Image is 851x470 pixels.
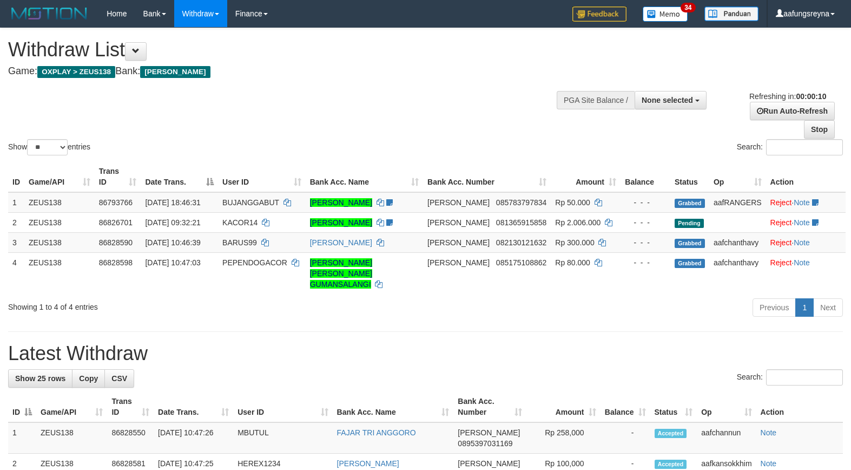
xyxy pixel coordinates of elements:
[154,391,233,422] th: Date Trans.: activate to sort column ascending
[8,343,843,364] h1: Latest Withdraw
[27,139,68,155] select: Showentries
[140,66,210,78] span: [PERSON_NAME]
[796,92,826,101] strong: 00:00:10
[496,238,546,247] span: Copy 082130121632 to clipboard
[643,6,688,22] img: Button%20Memo.svg
[24,192,95,213] td: ZEUS138
[337,428,416,437] a: FAJAR TRI ANGGORO
[766,139,843,155] input: Search:
[458,428,520,437] span: [PERSON_NAME]
[145,198,200,207] span: [DATE] 18:46:31
[625,237,666,248] div: - - -
[709,232,766,252] td: aafchanthavy
[8,5,90,22] img: MOTION_logo.png
[794,218,810,227] a: Note
[423,161,551,192] th: Bank Acc. Number: activate to sort column ascending
[675,259,705,268] span: Grabbed
[697,391,756,422] th: Op: activate to sort column ascending
[804,120,835,139] a: Stop
[737,369,843,386] label: Search:
[795,298,814,317] a: 1
[141,161,218,192] th: Date Trans.: activate to sort column descending
[551,161,621,192] th: Amount: activate to sort column ascending
[8,139,90,155] label: Show entries
[427,258,490,267] span: [PERSON_NAME]
[635,91,707,109] button: None selected
[95,161,141,192] th: Trans ID: activate to sort column ascending
[222,218,258,227] span: KACOR14
[794,238,810,247] a: Note
[704,6,758,21] img: panduan.png
[310,258,372,289] a: [PERSON_NAME] [PERSON_NAME] GUMANSALANGI
[709,252,766,294] td: aafchanthavy
[766,252,846,294] td: ·
[154,422,233,454] td: [DATE] 10:47:26
[766,369,843,386] input: Search:
[24,161,95,192] th: Game/API: activate to sort column ascending
[333,391,454,422] th: Bank Acc. Name: activate to sort column ascending
[770,238,792,247] a: Reject
[737,139,843,155] label: Search:
[458,439,512,448] span: Copy 0895397031169 to clipboard
[555,218,601,227] span: Rp 2.006.000
[8,369,72,388] a: Show 25 rows
[650,391,697,422] th: Status: activate to sort column ascending
[99,198,133,207] span: 86793766
[8,66,557,77] h4: Game: Bank:
[770,218,792,227] a: Reject
[770,198,792,207] a: Reject
[8,252,24,294] td: 4
[572,6,626,22] img: Feedback.jpg
[753,298,796,317] a: Previous
[8,391,36,422] th: ID: activate to sort column descending
[601,422,650,454] td: -
[675,239,705,248] span: Grabbed
[770,258,792,267] a: Reject
[526,391,600,422] th: Amount: activate to sort column ascending
[427,218,490,227] span: [PERSON_NAME]
[8,422,36,454] td: 1
[750,102,835,120] a: Run Auto-Refresh
[222,198,279,207] span: BUJANGGABUT
[496,258,546,267] span: Copy 085175108862 to clipboard
[36,391,107,422] th: Game/API: activate to sort column ascending
[8,39,557,61] h1: Withdraw List
[749,92,826,101] span: Refreshing in:
[766,161,846,192] th: Action
[625,197,666,208] div: - - -
[99,258,133,267] span: 86828598
[655,429,687,438] span: Accepted
[145,238,200,247] span: [DATE] 10:46:39
[72,369,105,388] a: Copy
[697,422,756,454] td: aafchannun
[111,374,127,383] span: CSV
[681,3,695,12] span: 34
[15,374,65,383] span: Show 25 rows
[8,297,346,312] div: Showing 1 to 4 of 4 entries
[675,199,705,208] span: Grabbed
[8,192,24,213] td: 1
[222,258,287,267] span: PEPENDOGACOR
[621,161,670,192] th: Balance
[310,218,372,227] a: [PERSON_NAME]
[761,428,777,437] a: Note
[222,238,257,247] span: BARUS99
[625,257,666,268] div: - - -
[306,161,423,192] th: Bank Acc. Name: activate to sort column ascending
[555,258,590,267] span: Rp 80.000
[709,192,766,213] td: aafRANGERS
[107,391,154,422] th: Trans ID: activate to sort column ascending
[458,459,520,468] span: [PERSON_NAME]
[24,252,95,294] td: ZEUS138
[555,198,590,207] span: Rp 50.000
[496,218,546,227] span: Copy 081365915858 to clipboard
[99,238,133,247] span: 86828590
[526,422,600,454] td: Rp 258,000
[766,212,846,232] td: ·
[79,374,98,383] span: Copy
[766,192,846,213] td: ·
[496,198,546,207] span: Copy 085783797834 to clipboard
[99,218,133,227] span: 86826701
[310,238,372,247] a: [PERSON_NAME]
[37,66,115,78] span: OXPLAY > ZEUS138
